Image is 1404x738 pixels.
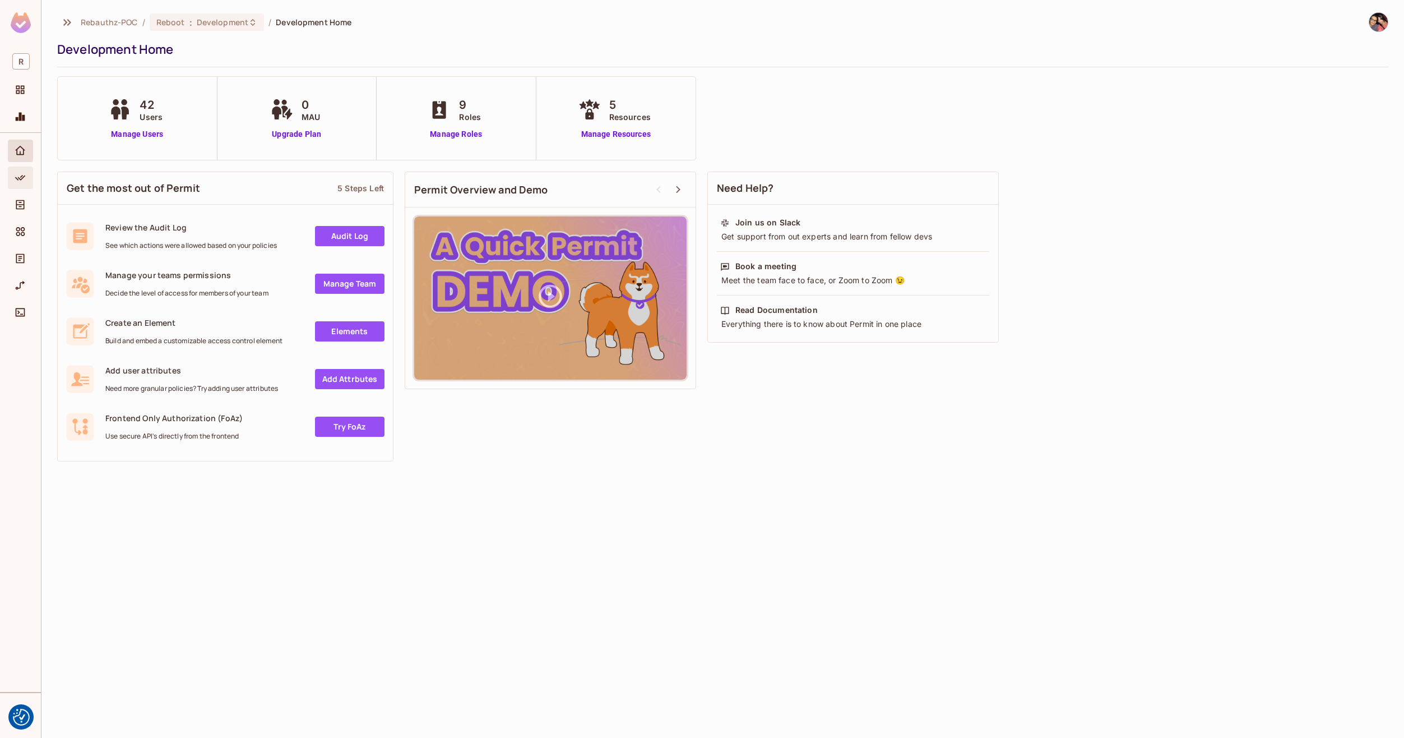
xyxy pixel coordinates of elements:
span: 5 [609,96,651,113]
button: Consent Preferences [13,709,30,726]
div: Everything there is to know about Permit in one place [720,319,986,330]
div: Monitoring [8,105,33,128]
div: Connect [8,301,33,324]
span: the active workspace [81,17,138,27]
span: Resources [609,111,651,123]
div: Meet the team face to face, or Zoom to Zoom 😉 [720,275,986,286]
a: Try FoAz [315,417,384,437]
div: 5 Steps Left [337,183,384,193]
div: Join us on Slack [735,217,800,228]
div: Projects [8,79,33,101]
a: Elements [315,321,384,342]
div: Read Documentation [735,305,818,316]
span: Users [140,111,163,123]
li: / [268,17,271,27]
a: Manage Resources [576,128,656,140]
div: Help & Updates [8,702,33,725]
span: Reboot [156,17,185,27]
a: Manage Users [106,128,168,140]
span: Add user attributes [105,365,278,376]
a: Manage Team [315,274,384,294]
span: Need Help? [717,181,774,195]
span: Need more granular policies? Try adding user attributes [105,384,278,393]
span: MAU [302,111,320,123]
span: Permit Overview and Demo [414,183,548,197]
a: Audit Log [315,226,384,246]
div: Get support from out experts and learn from fellow devs [720,231,986,242]
span: Create an Element [105,317,282,328]
div: Development Home [57,41,1383,58]
span: : [189,18,193,27]
span: 42 [140,96,163,113]
span: Development [197,17,248,27]
span: Development Home [276,17,351,27]
a: Upgrade Plan [268,128,326,140]
span: 9 [459,96,481,113]
span: Frontend Only Authorization (FoAz) [105,413,243,423]
span: Use secure API's directly from the frontend [105,432,243,441]
a: Manage Roles [425,128,486,140]
div: URL Mapping [8,274,33,297]
span: See which actions were allowed based on your policies [105,241,277,250]
span: Manage your teams permissions [105,270,268,280]
span: Review the Audit Log [105,222,277,233]
div: Home [8,140,33,162]
div: Elements [8,220,33,243]
div: Policy [8,167,33,189]
span: Get the most out of Permit [67,181,200,195]
div: Directory [8,193,33,216]
li: / [142,17,145,27]
div: Book a meeting [735,261,796,272]
span: Decide the level of access for members of your team [105,289,268,298]
span: Build and embed a customizable access control element [105,336,282,345]
img: Revisit consent button [13,709,30,726]
a: Add Attrbutes [315,369,384,389]
img: SReyMgAAAABJRU5ErkJggg== [11,12,31,33]
img: Ivan Silva [1369,13,1388,31]
div: Workspace: Rebauthz-POC [8,49,33,74]
span: R [12,53,30,70]
span: Roles [459,111,481,123]
div: Audit Log [8,247,33,270]
span: 0 [302,96,320,113]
